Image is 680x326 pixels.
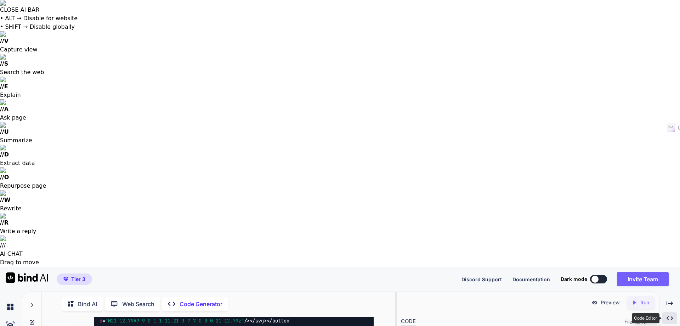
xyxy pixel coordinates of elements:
span: "round" [343,310,363,317]
span: Tier 3 [71,276,85,283]
img: preview [591,299,598,306]
span: Discord Support [461,276,502,282]
span: stroke-linejoin [298,310,340,317]
span: < = = = = = = > [100,303,360,316]
span: stroke-width [162,310,196,317]
p: Bind AI [78,300,97,308]
p: Run [640,299,649,306]
span: < = = = /> [100,310,366,324]
button: Discord Support [461,276,502,283]
span: </ > [250,317,267,324]
span: "round" [275,310,295,317]
div: CODE [401,317,416,326]
code: <div = > [100,35,366,325]
span: d [100,317,102,324]
span: svg [255,317,264,324]
span: Documentation [512,276,550,282]
p: Preview [601,299,620,306]
span: "1.6" [199,310,213,317]
div: Code Editor [632,313,659,323]
button: Documentation [512,276,550,283]
p: Web Search [122,300,154,308]
span: stroke-linecap [233,310,272,317]
span: "M21 12.79A9 9 0 1 1 11.21 3 7 7 0 0 0 21 12.79z" [105,317,244,324]
span: Dark mode [561,276,587,283]
button: Invite Team [617,272,669,286]
span: FileName [624,318,646,325]
img: chat [4,301,16,313]
button: premiumTier 3 [57,273,92,285]
span: stroke [100,310,117,317]
img: Bind AI [6,272,48,283]
img: premium [63,277,68,281]
span: path [219,310,230,317]
span: "currentColor" [119,310,159,317]
p: Code Generator [180,300,222,308]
